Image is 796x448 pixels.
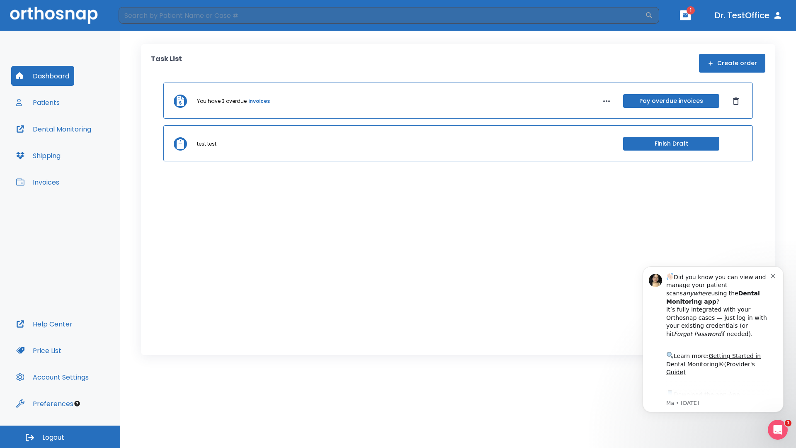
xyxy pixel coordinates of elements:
[11,119,96,139] button: Dental Monitoring
[687,6,695,15] span: 1
[630,256,796,444] iframe: Intercom notifications message
[729,95,743,108] button: Dismiss
[11,341,66,360] button: Price List
[699,54,765,73] button: Create order
[623,94,719,108] button: Pay overdue invoices
[11,394,78,414] button: Preferences
[11,66,74,86] button: Dashboard
[768,420,788,440] iframe: Intercom live chat
[42,433,64,442] span: Logout
[119,7,645,24] input: Search by Patient Name or Case #
[11,93,65,112] button: Patients
[73,400,81,407] div: Tooltip anchor
[11,367,94,387] button: Account Settings
[151,54,182,73] p: Task List
[11,314,78,334] button: Help Center
[785,420,791,426] span: 1
[711,8,786,23] button: Dr. TestOffice
[197,140,216,148] p: test test
[197,97,247,105] p: You have 3 overdue
[11,172,64,192] button: Invoices
[623,137,719,151] button: Finish Draft
[10,7,98,24] img: Orthosnap
[11,146,66,166] button: Shipping
[248,97,270,105] a: invoices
